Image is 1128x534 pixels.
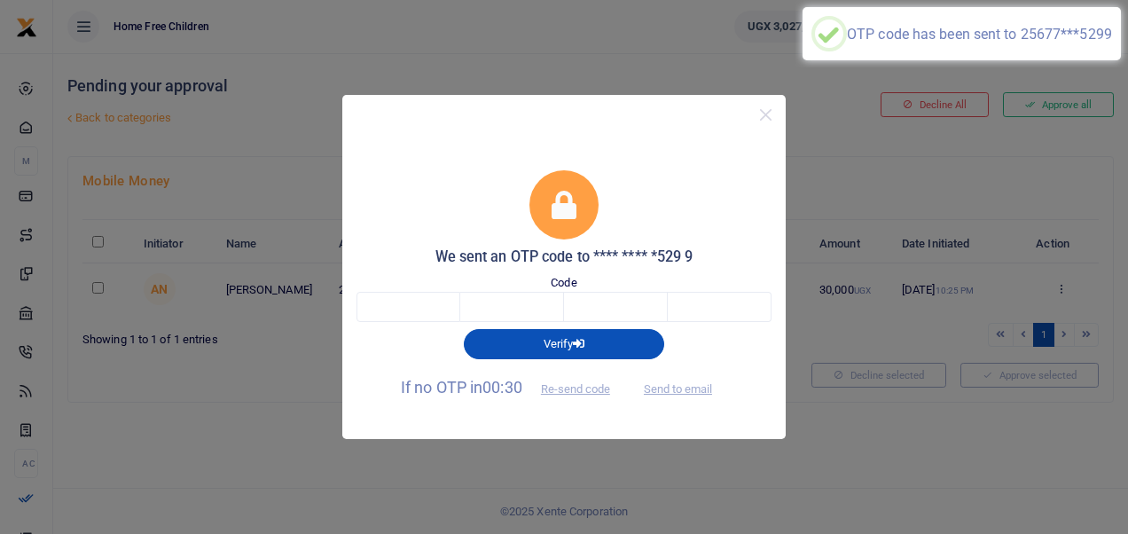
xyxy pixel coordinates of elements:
label: Code [551,274,576,292]
button: Close [753,102,779,128]
span: If no OTP in [401,378,625,397]
div: OTP code has been sent to 25677***5299 [847,26,1112,43]
span: 00:30 [482,378,522,397]
button: Verify [464,329,664,359]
